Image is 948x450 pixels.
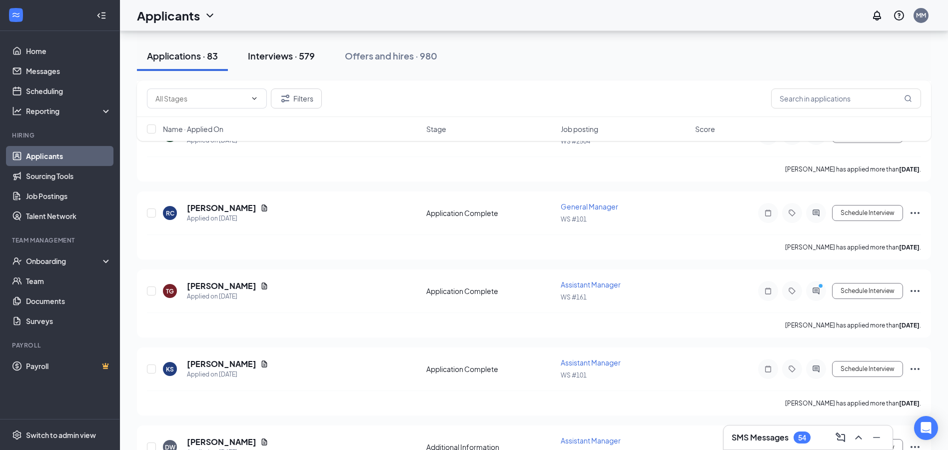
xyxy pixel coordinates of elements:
[561,293,587,301] span: WS #161
[561,371,587,379] span: WS #101
[12,430,22,440] svg: Settings
[899,321,920,329] b: [DATE]
[899,165,920,173] b: [DATE]
[561,215,587,223] span: WS #101
[187,369,268,379] div: Applied on [DATE]
[832,361,903,377] button: Schedule Interview
[204,9,216,21] svg: ChevronDown
[785,399,921,407] p: [PERSON_NAME] has applied more than .
[785,243,921,251] p: [PERSON_NAME] has applied more than .
[786,287,798,295] svg: Tag
[12,256,22,266] svg: UserCheck
[810,287,822,295] svg: ActiveChat
[871,9,883,21] svg: Notifications
[561,358,621,367] span: Assistant Manager
[426,208,555,218] div: Application Complete
[771,88,921,108] input: Search in applications
[762,209,774,217] svg: Note
[916,11,926,19] div: MM
[26,271,111,291] a: Team
[163,124,223,134] span: Name · Applied On
[695,124,715,134] span: Score
[909,207,921,219] svg: Ellipses
[187,213,268,223] div: Applied on [DATE]
[248,49,315,62] div: Interviews · 579
[561,202,618,211] span: General Manager
[853,431,865,443] svg: ChevronUp
[12,236,109,244] div: Team Management
[26,256,103,266] div: Onboarding
[899,243,920,251] b: [DATE]
[426,286,555,296] div: Application Complete
[832,283,903,299] button: Schedule Interview
[12,106,22,116] svg: Analysis
[785,165,921,173] p: [PERSON_NAME] has applied more than .
[187,358,256,369] h5: [PERSON_NAME]
[26,291,111,311] a: Documents
[12,131,109,139] div: Hiring
[271,88,322,108] button: Filter Filters
[187,291,268,301] div: Applied on [DATE]
[260,438,268,446] svg: Document
[561,280,621,289] span: Assistant Manager
[835,431,847,443] svg: ComposeMessage
[786,209,798,217] svg: Tag
[11,10,21,20] svg: WorkstreamLogo
[810,209,822,217] svg: ActiveChat
[26,146,111,166] a: Applicants
[426,124,446,134] span: Stage
[904,94,912,102] svg: MagnifyingGlass
[762,287,774,295] svg: Note
[345,49,437,62] div: Offers and hires · 980
[832,205,903,221] button: Schedule Interview
[909,363,921,375] svg: Ellipses
[426,364,555,374] div: Application Complete
[96,10,106,20] svg: Collapse
[871,431,883,443] svg: Minimize
[26,430,96,440] div: Switch to admin view
[166,209,174,217] div: RC
[26,311,111,331] a: Surveys
[561,436,621,445] span: Assistant Manager
[26,206,111,226] a: Talent Network
[147,49,218,62] div: Applications · 83
[187,436,256,447] h5: [PERSON_NAME]
[786,365,798,373] svg: Tag
[260,360,268,368] svg: Document
[260,204,268,212] svg: Document
[166,365,174,373] div: KS
[833,429,849,445] button: ComposeMessage
[798,433,806,442] div: 54
[914,416,938,440] div: Open Intercom Messenger
[26,41,111,61] a: Home
[166,287,174,295] div: TG
[12,341,109,349] div: Payroll
[26,356,111,376] a: PayrollCrown
[26,61,111,81] a: Messages
[732,432,789,443] h3: SMS Messages
[851,429,867,445] button: ChevronUp
[869,429,885,445] button: Minimize
[810,365,822,373] svg: ActiveChat
[893,9,905,21] svg: QuestionInfo
[762,365,774,373] svg: Note
[155,93,246,104] input: All Stages
[899,399,920,407] b: [DATE]
[785,321,921,329] p: [PERSON_NAME] has applied more than .
[187,202,256,213] h5: [PERSON_NAME]
[26,166,111,186] a: Sourcing Tools
[909,285,921,297] svg: Ellipses
[250,94,258,102] svg: ChevronDown
[26,81,111,101] a: Scheduling
[26,106,112,116] div: Reporting
[260,282,268,290] svg: Document
[279,92,291,104] svg: Filter
[26,186,111,206] a: Job Postings
[816,283,828,291] svg: PrimaryDot
[137,7,200,24] h1: Applicants
[561,124,598,134] span: Job posting
[187,280,256,291] h5: [PERSON_NAME]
